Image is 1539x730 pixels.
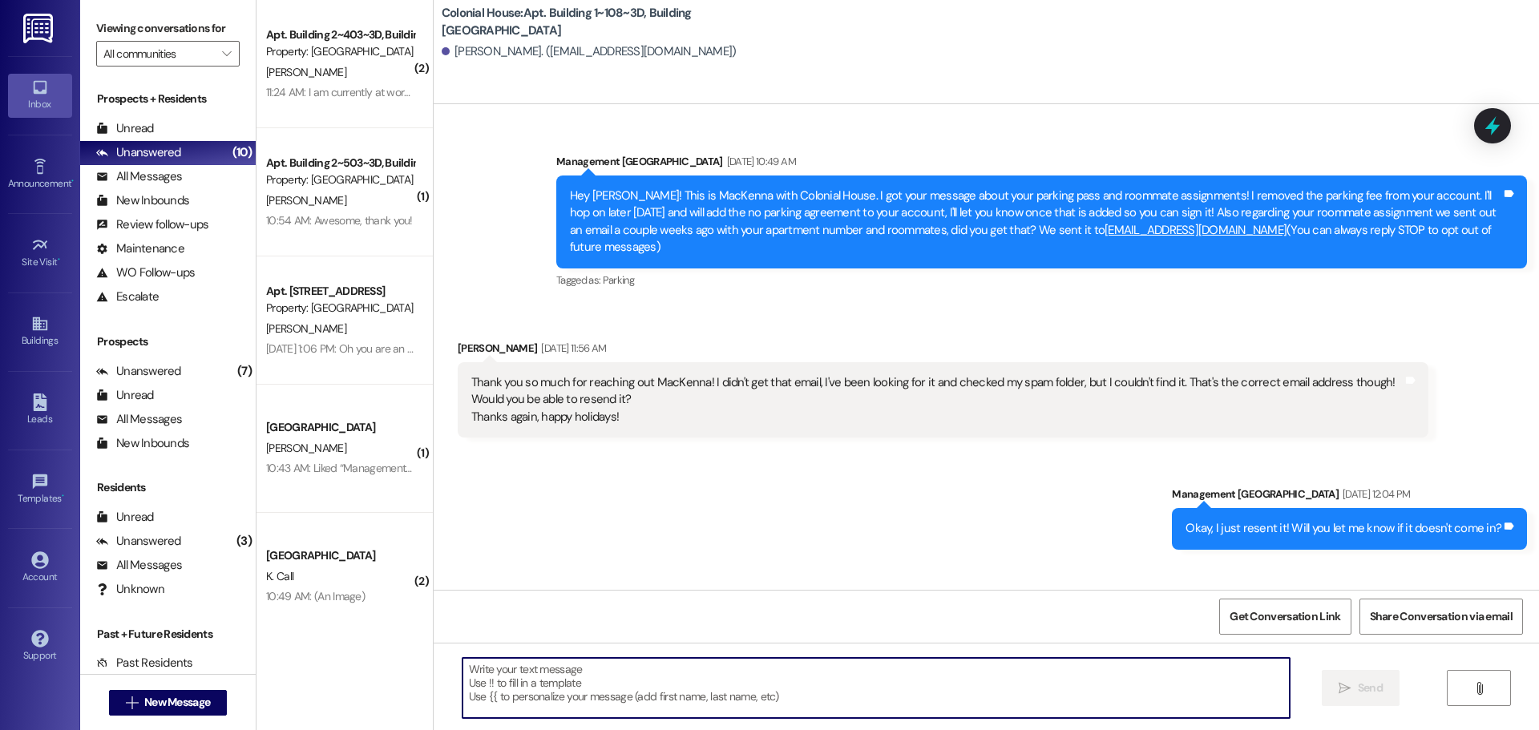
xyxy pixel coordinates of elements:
[232,529,256,554] div: (3)
[1473,682,1485,695] i: 
[233,359,256,384] div: (7)
[442,5,762,39] b: Colonial House: Apt. Building 1~108~3D, Building [GEOGRAPHIC_DATA]
[80,479,256,496] div: Residents
[96,216,208,233] div: Review follow-ups
[8,468,72,511] a: Templates •
[266,441,346,455] span: [PERSON_NAME]
[266,155,414,171] div: Apt. Building 2~503~3D, Building [GEOGRAPHIC_DATA]
[1322,670,1400,706] button: Send
[8,74,72,117] a: Inbox
[266,26,414,43] div: Apt. Building 2~403~3D, Building [GEOGRAPHIC_DATA]
[266,300,414,317] div: Property: [GEOGRAPHIC_DATA]
[222,47,231,60] i: 
[603,273,634,287] span: Parking
[266,419,414,436] div: [GEOGRAPHIC_DATA]
[96,509,154,526] div: Unread
[96,16,240,41] label: Viewing conversations for
[1339,486,1410,502] div: [DATE] 12:04 PM
[1105,222,1287,238] a: [EMAIL_ADDRESS][DOMAIN_NAME]
[537,340,606,357] div: [DATE] 11:56 AM
[266,85,702,99] div: 11:24 AM: I am currently at work, and then I've got lunch, and then I have CDL school. Very busy.
[556,153,1527,175] div: Management [GEOGRAPHIC_DATA]
[126,696,138,709] i: 
[266,321,346,336] span: [PERSON_NAME]
[556,268,1527,292] div: Tagged as:
[8,310,72,353] a: Buildings
[71,175,74,187] span: •
[96,192,189,209] div: New Inbounds
[80,91,256,107] div: Prospects + Residents
[96,168,182,185] div: All Messages
[266,589,365,603] div: 10:49 AM: (An Image)
[80,626,256,643] div: Past + Future Residents
[266,213,413,228] div: 10:54 AM: Awesome, thank you!
[96,264,195,281] div: WO Follow-ups
[266,547,414,564] div: [GEOGRAPHIC_DATA]
[1339,682,1351,695] i: 
[96,655,193,672] div: Past Residents
[96,120,154,137] div: Unread
[8,625,72,668] a: Support
[96,387,154,404] div: Unread
[96,435,189,452] div: New Inbounds
[266,461,1394,475] div: 10:43 AM: Liked “Management Colonial House (Colonial House): Okay, perfect!! I'm glad you were ab...
[228,140,256,165] div: (10)
[109,690,228,716] button: New Message
[1219,599,1351,635] button: Get Conversation Link
[266,65,346,79] span: [PERSON_NAME]
[570,188,1501,256] div: Hey [PERSON_NAME]! This is MacKenna with Colonial House. I got your message about your parking pa...
[80,333,256,350] div: Prospects
[96,240,184,257] div: Maintenance
[96,533,181,550] div: Unanswered
[8,546,72,590] a: Account
[266,171,414,188] div: Property: [GEOGRAPHIC_DATA]
[1370,608,1513,625] span: Share Conversation via email
[58,254,60,265] span: •
[1172,486,1527,508] div: Management [GEOGRAPHIC_DATA]
[8,232,72,275] a: Site Visit •
[96,411,182,428] div: All Messages
[8,389,72,432] a: Leads
[266,193,346,208] span: [PERSON_NAME]
[471,374,1403,425] div: Thank you so much for reaching out MacKenna! I didn't get that email, I've been looking for it an...
[1186,520,1501,537] div: Okay, I just resent it! Will you let me know if it doesn't come in?
[266,283,414,300] div: Apt. [STREET_ADDRESS]
[96,144,181,161] div: Unanswered
[458,340,1428,362] div: [PERSON_NAME]
[96,581,164,598] div: Unknown
[96,363,181,380] div: Unanswered
[723,153,796,170] div: [DATE] 10:49 AM
[266,569,293,583] span: K. Call
[103,41,214,67] input: All communities
[96,288,159,305] div: Escalate
[96,557,182,574] div: All Messages
[1359,599,1523,635] button: Share Conversation via email
[144,694,210,711] span: New Message
[266,341,513,356] div: [DATE] 1:06 PM: Oh you are an angel. Thanks so much
[1358,680,1383,696] span: Send
[23,14,56,43] img: ResiDesk Logo
[266,43,414,60] div: Property: [GEOGRAPHIC_DATA]
[62,490,64,502] span: •
[442,43,737,60] div: [PERSON_NAME]. ([EMAIL_ADDRESS][DOMAIN_NAME])
[1230,608,1340,625] span: Get Conversation Link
